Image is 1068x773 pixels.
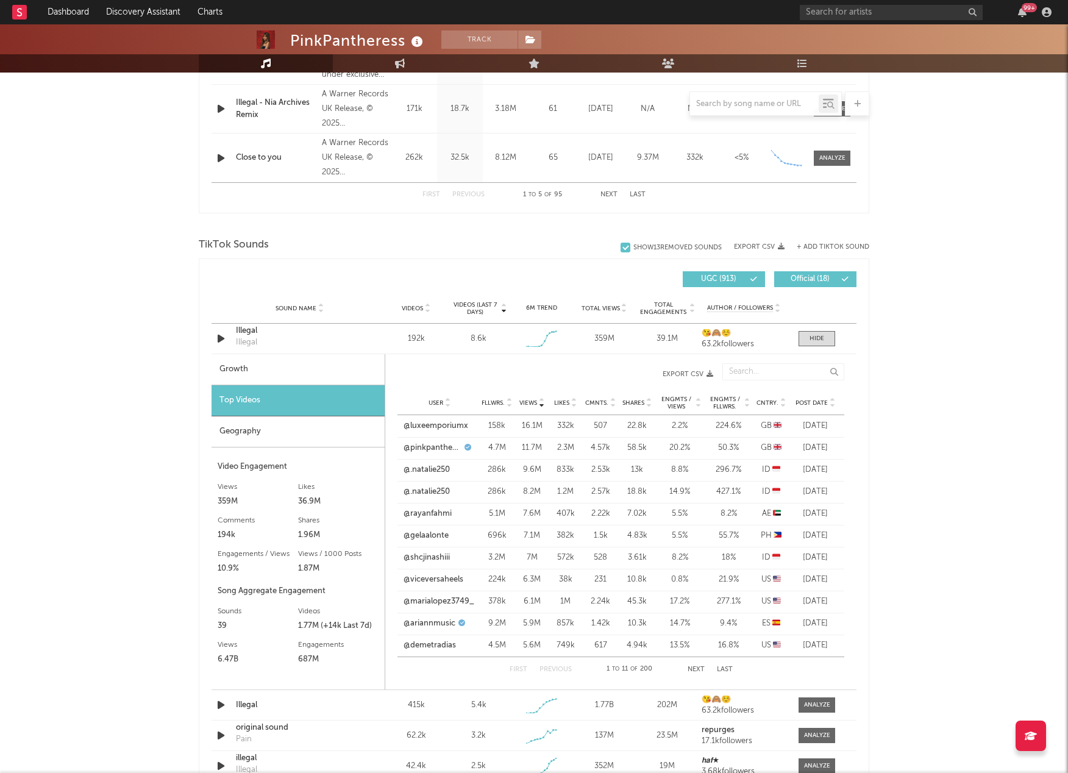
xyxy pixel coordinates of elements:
div: 14.7 % [658,618,701,630]
div: 5.5 % [658,530,701,542]
span: Fllwrs. [482,399,505,407]
div: illegal [236,752,363,764]
span: 🇺🇸 [773,575,781,583]
div: 378k [482,596,512,608]
div: 427.1 % [707,486,750,498]
div: 3.61k [622,552,652,564]
div: 4.94k [622,639,652,652]
strong: 😘🙈☺️ [702,329,731,337]
span: to [529,192,536,198]
div: 5.1M [482,508,512,520]
div: original sound [236,722,363,734]
div: Videos [298,604,379,619]
div: 192k [388,333,444,345]
a: @marialopez3749_ [404,596,474,608]
div: 833k [552,464,579,476]
div: [DATE] [792,508,838,520]
div: Sounds [218,604,298,619]
div: [DATE] [792,574,838,586]
div: 11.7M [518,442,546,454]
div: US [756,574,786,586]
div: 8.8 % [658,464,701,476]
button: Next [600,191,618,198]
span: Videos (last 7 days) [450,301,500,316]
div: 7.1M [518,530,546,542]
div: 7M [518,552,546,564]
div: Engagements [298,638,379,652]
div: 8.6k [471,333,486,345]
div: [DATE] [792,639,838,652]
div: 352M [576,760,633,772]
div: 137M [576,730,633,742]
div: <5% [721,152,762,164]
div: Growth [212,354,385,385]
div: GB [756,442,786,454]
div: 1.87M [298,561,379,576]
div: AE [756,508,786,520]
div: Illegal [236,325,363,337]
div: 2.22k [585,508,616,520]
span: Cmnts. [585,399,608,407]
div: 194k [218,528,298,543]
input: Search by song name or URL [690,99,819,109]
div: 1.5k [585,530,616,542]
div: 407k [552,508,579,520]
a: @luxeemporiumx [404,420,468,432]
div: Geography [212,416,385,447]
div: PH [756,530,786,542]
span: 🇮🇩 [772,488,780,496]
div: 3.2k [471,730,486,742]
div: 65 [532,152,574,164]
span: 🇦🇪 [773,510,781,518]
div: 0.8 % [658,574,701,586]
div: 4.5M [482,639,512,652]
span: 🇵🇭 [774,532,781,540]
div: Views / 1000 Posts [298,547,379,561]
button: First [510,666,527,673]
div: 9.6M [518,464,546,476]
div: 13k [622,464,652,476]
div: US [756,596,786,608]
button: Export CSV [410,371,713,378]
div: Video Engagement [218,460,379,474]
span: Official ( 18 ) [782,276,838,283]
div: 9.2M [482,618,512,630]
div: 617 [585,639,616,652]
div: 32.5k [440,152,480,164]
div: Song Aggregate Engagement [218,584,379,599]
div: 55.7 % [707,530,750,542]
div: [DATE] [580,152,621,164]
div: 415k [388,699,444,711]
span: 🇺🇸 [773,597,781,605]
div: Illegal [236,337,257,349]
div: 39.1M [639,333,696,345]
div: Top Videos [212,385,385,416]
span: 🇪🇸 [772,619,780,627]
span: Engmts / Fllwrs. [707,396,742,410]
div: 1.2M [552,486,579,498]
div: 36.9M [298,494,379,509]
div: 1.77B [576,699,633,711]
div: 63.2k followers [702,707,786,715]
button: Track [441,30,518,49]
div: 5.4k [471,699,486,711]
a: Close to you [236,152,316,164]
div: GB [756,420,786,432]
span: 🇮🇩 [772,466,780,474]
div: 7.6M [518,508,546,520]
div: 4.57k [585,442,616,454]
div: 1.77M (+14k Last 7d) [298,619,379,633]
input: Search... [722,363,844,380]
span: Cntry. [756,399,778,407]
div: 50.3 % [707,442,750,454]
div: Views [218,638,298,652]
div: 9.4 % [707,618,750,630]
div: 39 [218,619,298,633]
div: 3.2M [482,552,512,564]
div: 42.4k [388,760,444,772]
div: [DATE] [792,552,838,564]
div: 6.47B [218,652,298,667]
div: 99 + [1022,3,1037,12]
div: 4.7M [482,442,512,454]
